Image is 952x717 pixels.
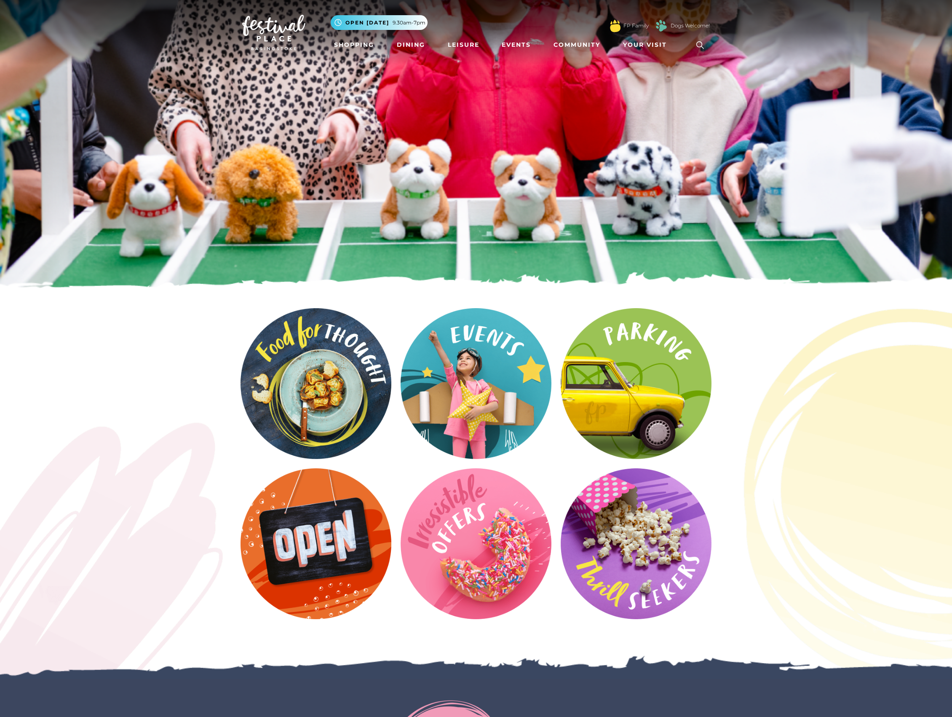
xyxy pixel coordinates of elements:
[558,465,714,622] img: Leisure at Festival Place
[550,37,604,53] a: Community
[398,465,554,622] img: Offers at Festival Place
[558,305,714,462] img: Parking your Car at Festival Place
[671,22,710,30] a: Dogs Welcome!
[393,19,425,27] span: 9.30am-7pm
[623,40,667,49] span: Your Visit
[238,305,394,462] img: Dining at Festival Place
[498,37,534,53] a: Events
[242,15,305,50] img: Festival Place Logo
[398,305,554,462] img: Events at Festival Place
[331,37,377,53] a: Shopping
[331,15,428,30] button: Open [DATE] 9.30am-7pm
[393,37,428,53] a: Dining
[238,465,394,622] img: Opening Hours at Festival Place
[444,37,483,53] a: Leisure
[620,37,674,53] a: Your Visit
[623,22,649,30] a: FP Family
[345,19,389,27] span: Open [DATE]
